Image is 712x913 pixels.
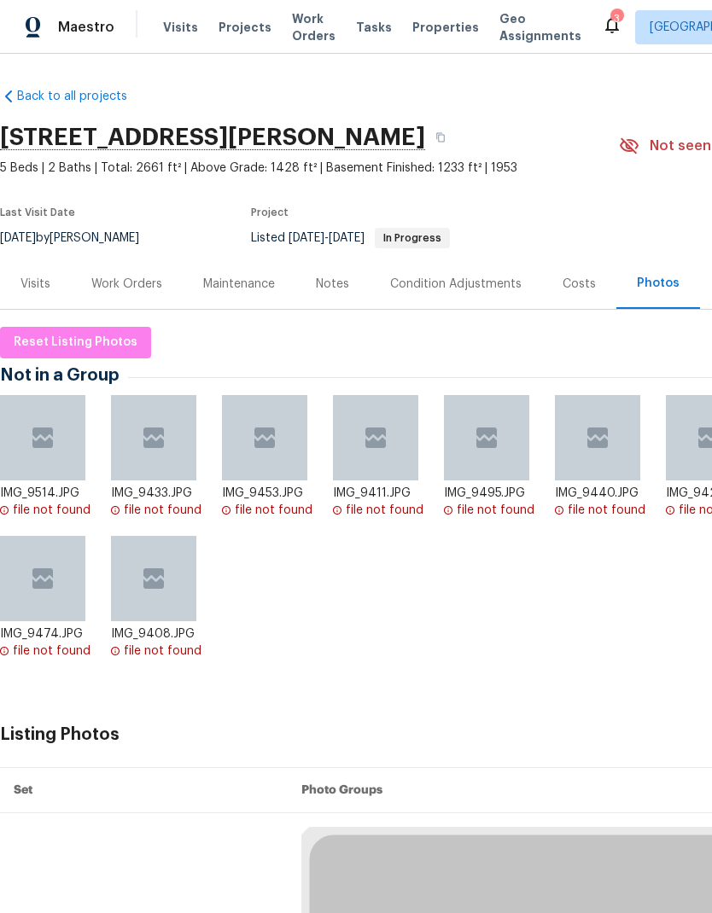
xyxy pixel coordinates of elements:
[333,485,431,502] div: IMG_9411.JPG
[222,485,320,502] div: IMG_9453.JPG
[124,643,201,660] div: file not found
[251,232,450,244] span: Listed
[289,232,365,244] span: -
[111,485,209,502] div: IMG_9433.JPG
[292,10,336,44] span: Work Orders
[316,276,349,293] div: Notes
[251,207,289,218] span: Project
[91,276,162,293] div: Work Orders
[235,502,312,519] div: file not found
[13,502,90,519] div: file not found
[219,19,271,36] span: Projects
[555,485,653,502] div: IMG_9440.JPG
[58,19,114,36] span: Maestro
[568,502,645,519] div: file not found
[457,502,534,519] div: file not found
[444,485,542,502] div: IMG_9495.JPG
[111,625,209,643] div: IMG_9408.JPG
[610,10,622,27] div: 3
[425,122,456,153] button: Copy Address
[124,502,201,519] div: file not found
[14,332,137,353] span: Reset Listing Photos
[499,10,581,44] span: Geo Assignments
[13,643,90,660] div: file not found
[289,232,324,244] span: [DATE]
[329,232,365,244] span: [DATE]
[346,502,423,519] div: file not found
[637,275,680,292] div: Photos
[163,19,198,36] span: Visits
[390,276,522,293] div: Condition Adjustments
[356,21,392,33] span: Tasks
[412,19,479,36] span: Properties
[376,233,448,243] span: In Progress
[20,276,50,293] div: Visits
[563,276,596,293] div: Costs
[203,276,275,293] div: Maintenance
